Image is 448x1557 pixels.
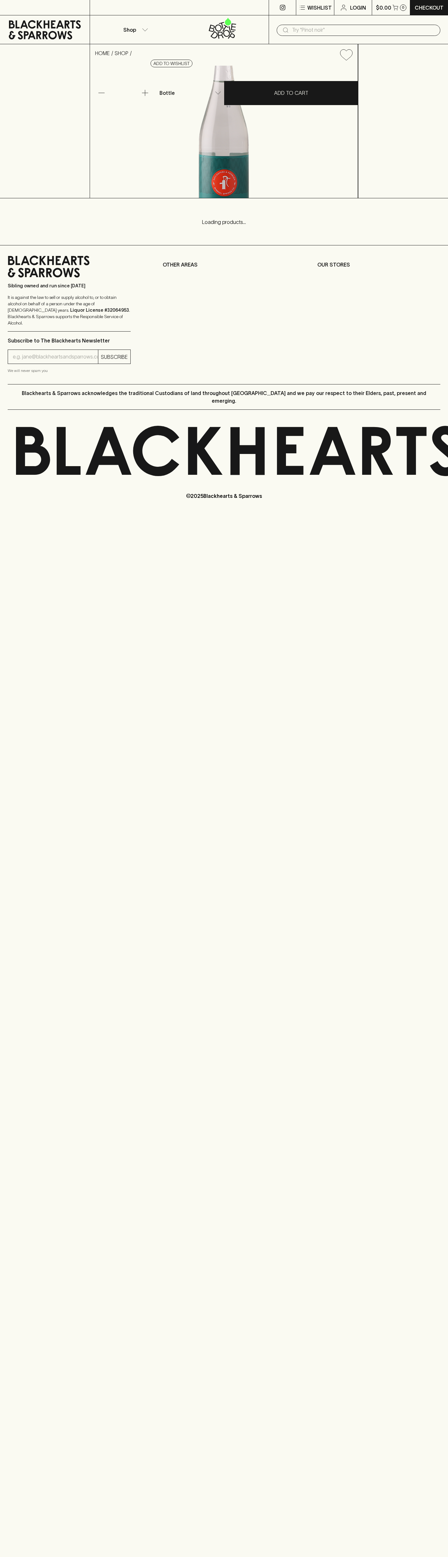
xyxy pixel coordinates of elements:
[317,261,440,268] p: OUR STORES
[8,283,131,289] p: Sibling owned and run since [DATE]
[8,337,131,344] p: Subscribe to The Blackhearts Newsletter
[151,60,192,67] button: Add to wishlist
[376,4,391,12] p: $0.00
[101,353,128,361] p: SUBSCRIBE
[13,352,98,362] input: e.g. jane@blackheartsandsparrows.com.au
[8,294,131,326] p: It is against the law to sell or supply alcohol to, or to obtain alcohol on behalf of a person un...
[98,350,130,364] button: SUBSCRIBE
[6,218,442,226] p: Loading products...
[12,389,436,405] p: Blackhearts & Sparrows acknowledges the traditional Custodians of land throughout [GEOGRAPHIC_DAT...
[224,81,358,105] button: ADD TO CART
[123,26,136,34] p: Shop
[157,86,224,99] div: Bottle
[415,4,444,12] p: Checkout
[163,261,286,268] p: OTHER AREAS
[8,367,131,374] p: We will never spam you
[70,308,129,313] strong: Liquor License #32064953
[90,4,95,12] p: ⠀
[350,4,366,12] p: Login
[115,50,128,56] a: SHOP
[402,6,404,9] p: 0
[307,4,332,12] p: Wishlist
[274,89,308,97] p: ADD TO CART
[159,89,175,97] p: Bottle
[95,50,110,56] a: HOME
[292,25,435,35] input: Try "Pinot noir"
[90,66,358,198] img: 3357.png
[338,47,355,63] button: Add to wishlist
[90,15,179,44] button: Shop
